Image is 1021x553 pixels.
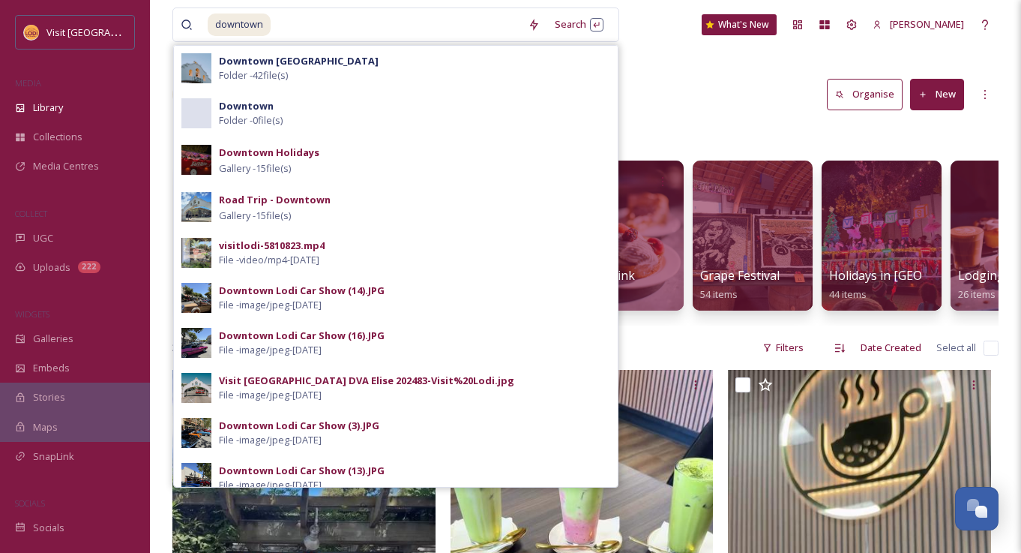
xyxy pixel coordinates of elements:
span: Lodging [958,267,1005,284]
a: What's New [702,14,777,35]
button: Open Chat [955,487,999,530]
div: Downtown Lodi Car Show (16).JPG [219,329,385,343]
span: 54 items [700,287,738,301]
span: File - image/jpeg - [DATE] [219,433,322,447]
span: downtown [208,14,271,35]
span: SOCIALS [15,497,45,509]
span: Galleries [33,332,73,346]
span: Folder - 42 file(s) [219,68,288,83]
img: 52c85d17-77aa-4286-8e66-96cc27514447.jpg [181,53,211,83]
button: New [910,79,964,110]
span: File - video/mp4 - [DATE] [219,253,319,267]
a: [PERSON_NAME] [865,10,972,39]
div: Downtown Lodi Car Show (3).JPG [219,419,379,433]
div: 222 [78,261,100,273]
span: Embeds [33,361,70,375]
span: Folder - 0 file(s) [219,113,283,128]
span: Gallery - 15 file(s) [219,161,291,176]
img: b71d1eb9-8125-4232-a563-a6ce180fe256.jpg [181,418,211,448]
img: 0a734a8b-1fad-429d-8799-1f1b40143a86.jpg [181,192,211,222]
span: Holidays in [GEOGRAPHIC_DATA] [829,267,1014,284]
button: Organise [827,79,903,110]
span: Socials [33,521,64,535]
span: COLLECT [15,208,47,219]
span: Maps [33,420,58,434]
a: Organise [827,79,910,110]
strong: Downtown Holidays [219,146,319,159]
a: Grape Festival54 items [700,269,780,301]
div: Search [547,10,611,39]
img: 835da913-785a-4851-9b18-b81b2ee219b5.jpg [181,145,211,175]
div: visitlodi-5810823.mp4 [219,239,325,253]
span: Stories [33,390,65,404]
span: Uploads [33,260,70,275]
a: Holidays in [GEOGRAPHIC_DATA]44 items [829,269,1014,301]
span: Visit [GEOGRAPHIC_DATA] [46,25,163,39]
div: Filters [755,333,811,362]
span: MEDIA [15,77,41,89]
img: 04e9c241-55b3-4473-b902-43bb80f9c0cb.jpg [181,328,211,358]
span: Select all [936,341,976,355]
span: Collections [33,130,82,144]
span: 389 file s [172,341,208,355]
div: Date Created [853,333,929,362]
span: UGC [33,231,53,245]
span: File - image/jpeg - [DATE] [219,478,322,492]
span: Media Centres [33,159,99,173]
span: 26 items [958,287,996,301]
img: Square%20Social%20Visit%20Lodi.png [24,25,39,40]
img: bae1380b-5488-4646-8bcf-a9f76e11f4a2.jpg [181,238,211,268]
img: 000a2c41-0ce4-4830-8b3a-de502f63a6a0.jpg [181,283,211,313]
span: Grape Festival [700,267,780,284]
img: 8e77127f-5eef-4649-998f-a1e60e84fe8d.jpg [181,463,211,493]
img: 7d11fc83-7199-42a2-82a7-af4cdd7d0304.jpg [181,373,211,403]
div: Downtown Lodi Car Show (13).JPG [219,464,385,478]
div: Visit [GEOGRAPHIC_DATA] DVA Elise 202483-Visit%20Lodi.jpg [219,374,514,388]
strong: Downtown [GEOGRAPHIC_DATA] [219,54,379,68]
span: File - image/jpeg - [DATE] [219,343,322,357]
span: Gallery - 15 file(s) [219,209,291,223]
span: SnapLink [33,449,74,464]
a: Lodging26 items [958,269,1005,301]
strong: Downtown [219,99,274,113]
span: [PERSON_NAME] [890,17,964,31]
span: Library [33,101,63,115]
span: 44 items [829,287,867,301]
strong: Road Trip - Downtown [219,193,331,206]
span: File - image/jpeg - [DATE] [219,298,322,312]
span: WIDGETS [15,308,49,320]
span: File - image/jpeg - [DATE] [219,388,322,402]
div: Downtown Lodi Car Show (14).JPG [219,284,385,298]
